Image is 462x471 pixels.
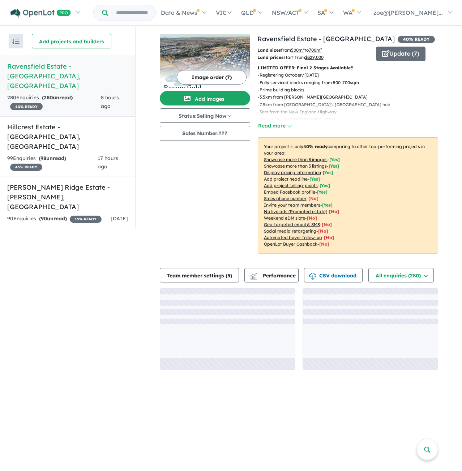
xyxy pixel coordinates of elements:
span: [ Yes ] [323,170,333,175]
span: [No] [322,222,332,227]
span: [ Yes ] [329,157,340,162]
p: - Prime building blocks [258,86,444,94]
p: LIMITED OFFER: Final 2 Stages Available!! [258,64,438,72]
u: Embed Facebook profile [264,189,315,195]
button: Add projects and builders [32,34,111,48]
span: 90 [41,215,47,222]
div: 90 Enquir ies [7,215,102,223]
strong: ( unread) [39,155,66,161]
b: 40 % ready [303,144,328,149]
span: [ Yes ] [329,163,339,169]
strong: ( unread) [39,215,67,222]
span: to [304,47,322,53]
button: Read more [258,122,292,130]
button: CSV download [304,268,363,282]
span: [No] [329,209,339,214]
img: bar-chart.svg [250,275,257,280]
p: - 3.5km from [PERSON_NAME][GEOGRAPHIC_DATA] [258,94,444,101]
u: OpenLot Buyer Cashback [264,241,317,247]
img: sort.svg [12,39,20,44]
span: [No] [319,241,329,247]
span: [No] [307,215,317,221]
h5: [PERSON_NAME] Ridge Estate - [PERSON_NAME] , [GEOGRAPHIC_DATA] [7,182,128,212]
p: Your project is only comparing to other top-performing projects in your area: - - - - - - - - - -... [258,137,438,254]
sup: 2 [303,47,304,51]
u: Native ads (Promoted estate) [264,209,327,214]
img: Openlot PRO Logo White [10,9,71,18]
span: 280 [44,94,53,101]
span: [ Yes ] [322,202,333,208]
u: Weekend eDM slots [264,215,305,221]
button: Update (7) [376,47,425,61]
u: Showcase more than 3 listings [264,163,327,169]
p: - 3km from the New England Highway [258,108,444,116]
span: [ No ] [308,196,318,201]
span: [No] [324,235,334,240]
span: [ Yes ] [309,176,320,182]
button: Image order (7) [177,70,247,85]
u: 700 m [309,47,322,53]
u: Showcase more than 3 images [264,157,328,162]
h5: Hillcrest Estate - [GEOGRAPHIC_DATA] , [GEOGRAPHIC_DATA] [7,122,128,151]
u: Add project selling-points [264,183,318,188]
u: Geo-targeted email & SMS [264,222,320,227]
p: - 16km from the [GEOGRAPHIC_DATA] [258,116,444,123]
p: start from [257,54,371,61]
u: 500 m [291,47,304,53]
span: zoe@[PERSON_NAME]... [373,9,443,16]
button: All enquiries (280) [368,268,434,282]
div: 99 Enquir ies [7,154,98,172]
button: Team member settings (5) [160,268,239,282]
span: 17 hours ago [98,155,118,170]
span: 15 % READY [70,216,102,223]
sup: 2 [320,47,322,51]
span: 40 % READY [10,103,43,110]
p: - Fully serviced blocks ranging from 500-700sqm [258,79,444,86]
span: 45 % READY [10,164,42,171]
u: Invite your team members [264,202,320,208]
u: Sales phone number [264,196,307,201]
span: [No] [318,228,328,234]
p: from [257,47,371,54]
span: Performance [251,272,296,279]
span: [DATE] [111,215,128,222]
button: Add images [160,91,250,105]
div: 280 Enquir ies [7,94,101,111]
span: 8 hours ago [101,94,119,109]
h5: Ravensfield Estate - [GEOGRAPHIC_DATA] , [GEOGRAPHIC_DATA] [7,61,128,91]
u: Add project headline [264,176,308,182]
span: [ Yes ] [317,189,328,195]
button: Sales Number:??? [160,126,250,141]
button: Performance [244,268,299,282]
p: - 7.5km from [GEOGRAPHIC_DATA]'s [GEOGRAPHIC_DATA] hub [258,101,444,108]
span: 98 [40,155,46,161]
a: Ravensfield Estate - [GEOGRAPHIC_DATA] [257,35,395,43]
button: Status:Selling Now [160,108,250,123]
u: Automated buyer follow-up [264,235,322,240]
b: Land prices [257,55,283,60]
u: $ 329,000 [305,55,324,60]
input: Try estate name, suburb, builder or developer [110,5,154,21]
strong: ( unread) [42,94,73,101]
img: Ravensfield Estate - Farley [160,34,250,88]
u: Display pricing information [264,170,321,175]
img: line-chart.svg [250,273,257,277]
span: 5 [227,272,230,279]
u: Social media retargeting [264,228,316,234]
img: download icon [309,273,316,280]
span: [ Yes ] [320,183,330,188]
b: Land sizes [257,47,281,53]
span: 40 % READY [398,36,435,43]
p: - Registering October/[DATE] [258,72,444,79]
